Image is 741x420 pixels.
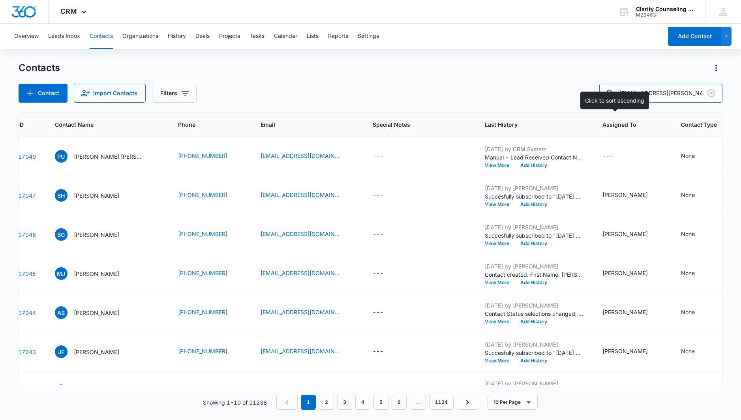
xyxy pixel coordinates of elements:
a: Page 2 [319,395,334,410]
p: Contact created. First Name: [PERSON_NAME] Last Name: [PERSON_NAME] Phone: [PHONE_NUMBER] Email: ... [485,270,583,279]
div: Assigned To - Morgan DiGirolamo - Select to Edit Field [602,269,662,278]
div: Email - mallorylynn2013@gmail.com - Select to Edit Field [261,269,354,278]
button: Reports [328,24,348,49]
button: Calendar [274,24,297,49]
div: Contact Name - Phillip Fish - Select to Edit Field [55,384,133,397]
span: Contact Name [55,120,148,129]
button: Import Contacts [74,84,146,103]
div: None [681,269,695,277]
em: 1 [301,395,316,410]
button: Add History [515,280,553,285]
button: Add History [515,319,553,324]
div: Special Notes - - Select to Edit Field [373,152,398,161]
span: Last History [485,120,572,129]
div: Contact Name - Patty Upchurch Heath - Select to Edit Field [55,150,159,163]
button: View More [485,202,515,207]
nav: Pagination [276,395,478,410]
p: Contact Status selections changed; None was removed and [DATE] Reminder Email List was added. [485,309,583,318]
a: Page 3 [337,395,352,410]
a: Navigate to contact details page for Barbara Gilliam [18,231,36,238]
button: Clear [705,87,718,99]
button: History [168,24,186,49]
div: --- [373,347,383,356]
div: Special Notes - - Select to Edit Field [373,269,398,278]
div: --- [373,308,383,317]
button: 10 Per Page [488,395,538,410]
div: [PERSON_NAME] [602,308,648,316]
span: Contact Type [681,120,717,129]
p: [DATE] by [PERSON_NAME] [485,379,583,388]
a: Page 4 [355,395,370,410]
div: [PERSON_NAME] [602,230,648,238]
span: MJ [55,267,68,280]
div: Email - summerh21@yahoo.com - Select to Edit Field [261,191,354,200]
a: [PHONE_NUMBER] [178,347,227,355]
div: Contact Type - None - Select to Edit Field [681,152,709,161]
p: [DATE] by [PERSON_NAME] [485,301,583,309]
button: Contacts [90,24,113,49]
div: Contact Type - None - Select to Edit Field [681,347,709,356]
div: Email - fritzejuan@Gmail.com - Select to Edit Field [261,347,354,356]
button: View More [485,319,515,324]
div: Email - soccer04tennis@gmail.com - Select to Edit Field [261,308,354,317]
div: Contact Name - Summer Howell - Select to Edit Field [55,189,133,202]
p: Succesfully subscribed to "[DATE] Reminder". [485,349,583,357]
a: Page 1124 [429,395,454,410]
a: [PHONE_NUMBER] [178,230,227,238]
span: Email [261,120,342,129]
div: Phone - (423) 307-4480 - Select to Edit Field [178,230,242,239]
span: BG [55,228,68,241]
button: Organizations [122,24,158,49]
div: Contact Type - None - Select to Edit Field [681,308,709,317]
input: Search Contacts [599,84,722,103]
div: Assigned To - Morgan DiGirolamo - Select to Edit Field [602,347,662,356]
a: Navigate to contact details page for Summer Howell [18,192,36,199]
div: --- [373,152,383,161]
p: [DATE] by [PERSON_NAME] [485,340,583,349]
div: None [681,230,695,238]
button: Add History [515,163,553,168]
div: Contact Type - None - Select to Edit Field [681,230,709,239]
div: None [681,191,695,199]
span: Assigned To [602,120,651,129]
button: Leads Inbox [48,24,80,49]
p: [DATE] by [PERSON_NAME] [485,262,583,270]
div: Special Notes - - Select to Edit Field [373,230,398,239]
button: Overview [14,24,39,49]
p: [DATE] by [PERSON_NAME] [485,223,583,231]
button: Add Contact [668,27,721,46]
div: Contact Name - Ashlyn Bowen - Select to Edit Field [55,306,133,319]
a: [EMAIL_ADDRESS][DOMAIN_NAME] [261,230,340,238]
button: Actions [710,62,722,74]
span: ID [18,120,24,129]
span: Phone [178,120,230,129]
div: Email - gilliam56@gmail.com - Select to Edit Field [261,230,354,239]
button: Add History [515,358,553,363]
div: --- [373,269,383,278]
button: Tasks [250,24,265,49]
button: Lists [307,24,319,49]
p: [PERSON_NAME] [74,231,119,239]
p: [PERSON_NAME] [74,309,119,317]
a: Page 5 [373,395,388,410]
span: PF [55,384,68,397]
div: Email - mspatty_nc@msn.com - Select to Edit Field [261,152,354,161]
span: AB [55,306,68,319]
p: Succesfully subscribed to "[DATE] Reminder". [485,231,583,240]
a: [EMAIL_ADDRESS][DOMAIN_NAME] [261,347,340,355]
div: Phone - (910) 398-4070 - Select to Edit Field [178,269,242,278]
div: account id [636,12,694,18]
div: Special Notes - - Select to Edit Field [373,191,398,200]
div: Phone - +1 (910) 465-3404 - Select to Edit Field [178,152,242,161]
span: Special Notes [373,120,454,129]
div: Assigned To - - Select to Edit Field [602,152,627,161]
a: Next Page [457,395,478,410]
a: Navigate to contact details page for Ashlyn Bowen [18,309,36,316]
div: None [681,152,695,160]
button: Add Contact [19,84,68,103]
button: View More [485,163,515,168]
p: Succesfully subscribed to "[DATE] Reminder". [485,192,583,201]
div: Contact Type - None - Select to Edit Field [681,269,709,278]
p: [DATE] by [PERSON_NAME] [485,184,583,192]
div: [PERSON_NAME] [602,191,648,199]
